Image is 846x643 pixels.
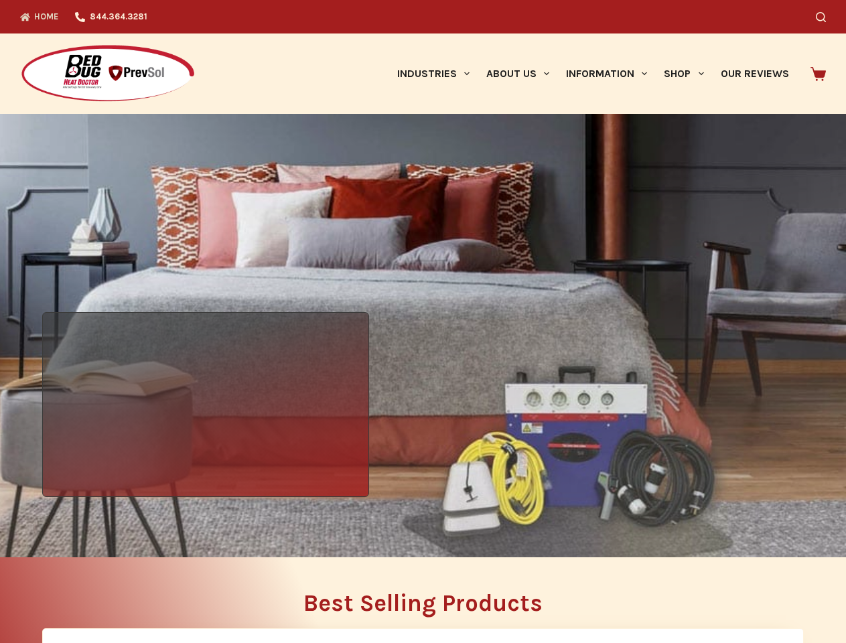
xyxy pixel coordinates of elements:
[478,33,557,114] a: About Us
[42,591,804,615] h2: Best Selling Products
[20,44,196,104] img: Prevsol/Bed Bug Heat Doctor
[816,12,826,22] button: Search
[558,33,656,114] a: Information
[712,33,797,114] a: Our Reviews
[389,33,478,114] a: Industries
[656,33,712,114] a: Shop
[389,33,797,114] nav: Primary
